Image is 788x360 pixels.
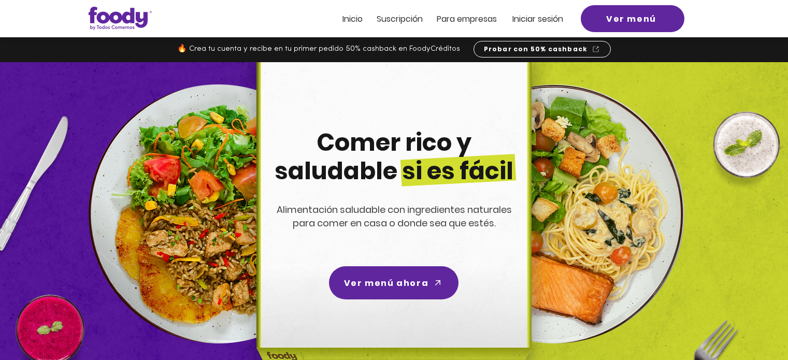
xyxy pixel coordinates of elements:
span: Suscripción [377,13,423,25]
a: Ver menú [581,5,684,32]
span: Probar con 50% cashback [484,45,588,54]
img: left-dish-compress.png [89,84,348,343]
span: 🔥 Crea tu cuenta y recibe en tu primer pedido 50% cashback en FoodyCréditos [177,45,460,53]
a: Iniciar sesión [512,15,563,23]
span: Ver menú [606,12,656,25]
span: Ver menú ahora [344,277,428,290]
span: Pa [437,13,447,25]
span: Iniciar sesión [512,13,563,25]
a: Para empresas [437,15,497,23]
a: Probar con 50% cashback [474,41,611,57]
a: Suscripción [377,15,423,23]
span: ra empresas [447,13,497,25]
span: Comer rico y saludable si es fácil [275,126,513,188]
a: Inicio [342,15,363,23]
img: Logo_Foody V2.0.0 (3).png [89,7,152,30]
span: Alimentación saludable con ingredientes naturales para comer en casa o donde sea que estés. [277,203,512,229]
span: Inicio [342,13,363,25]
a: Ver menú ahora [329,266,459,299]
